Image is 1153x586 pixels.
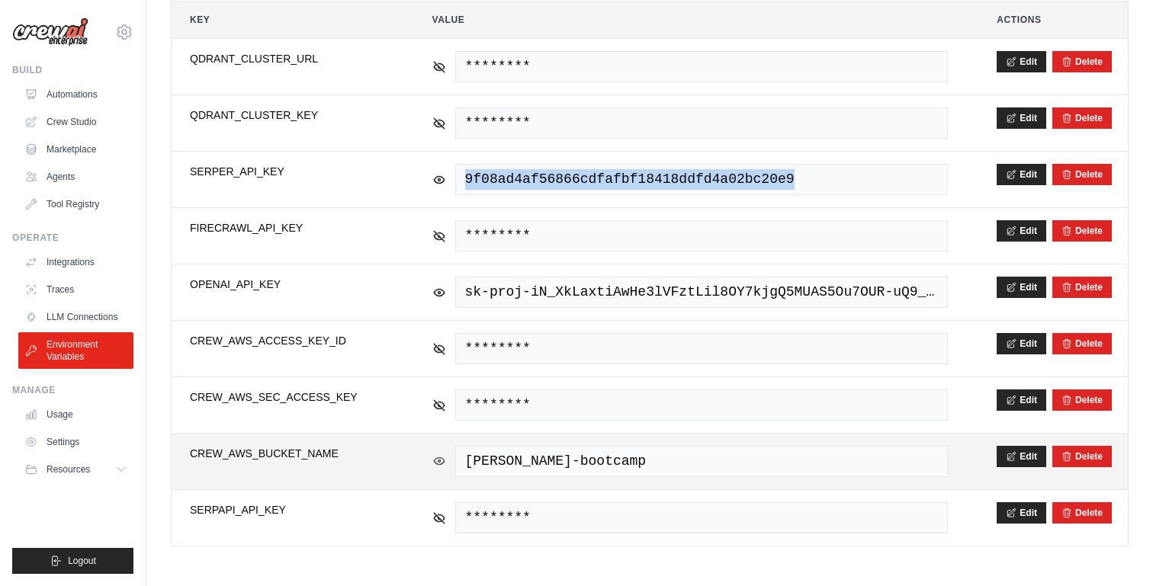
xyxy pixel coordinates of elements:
button: Edit [997,389,1046,411]
a: Agents [18,165,133,189]
div: Manage [12,384,133,396]
span: FIRECRAWL_API_KEY [190,220,384,235]
th: Value [414,2,967,38]
button: Delete [1061,338,1103,350]
span: OPENAI_API_KEY [190,277,384,292]
span: CREW_AWS_ACCESS_KEY_ID [190,333,384,348]
span: SERPAPI_API_KEY [190,502,384,517]
button: Edit [997,220,1046,242]
div: Build [12,64,133,76]
iframe: Chat Widget [1077,513,1153,586]
span: 9f08ad4af56866cdfafbf18418ddfd4a02bc20e9 [455,164,949,195]
button: Edit [997,446,1046,467]
th: Actions [978,2,1128,38]
button: Delete [1061,56,1103,68]
button: Edit [997,164,1046,185]
span: SERPER_API_KEY [190,164,384,179]
span: Resources [47,463,90,476]
button: Delete [1061,168,1103,181]
span: QDRANT_CLUSTER_KEY [190,107,384,123]
span: Logout [68,555,96,567]
a: Traces [18,277,133,302]
button: Delete [1061,225,1103,237]
th: Key [172,2,402,38]
button: Edit [997,277,1046,298]
button: Delete [1061,507,1103,519]
img: Logo [12,18,88,46]
button: Edit [997,51,1046,72]
button: Resources [18,457,133,482]
span: QDRANT_CLUSTER_URL [190,51,384,66]
a: Automations [18,82,133,107]
button: Edit [997,502,1046,524]
button: Delete [1061,450,1103,463]
a: Usage [18,402,133,427]
button: Delete [1061,281,1103,293]
a: Integrations [18,250,133,274]
a: Tool Registry [18,192,133,216]
span: CREW_AWS_BUCKET_NAME [190,446,384,461]
span: CREW_AWS_SEC_ACCESS_KEY [190,389,384,405]
button: Delete [1061,112,1103,124]
a: Marketplace [18,137,133,162]
a: LLM Connections [18,305,133,329]
button: Logout [12,548,133,574]
div: Operate [12,232,133,244]
span: [PERSON_NAME]-bootcamp [455,446,949,477]
a: Crew Studio [18,110,133,134]
button: Edit [997,107,1046,129]
a: Settings [18,430,133,454]
button: Delete [1061,394,1103,406]
span: sk-proj-iN_XkLaxtiAwHe3lVFztLil8OY7kjgQ5MUAS5Ou7OUR-uQ9_PJGZVSwY2XRrmANqnh-Ap_xyfGT3BlbkFJb2ZCXnx... [455,277,949,308]
button: Edit [997,333,1046,354]
a: Environment Variables [18,332,133,369]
